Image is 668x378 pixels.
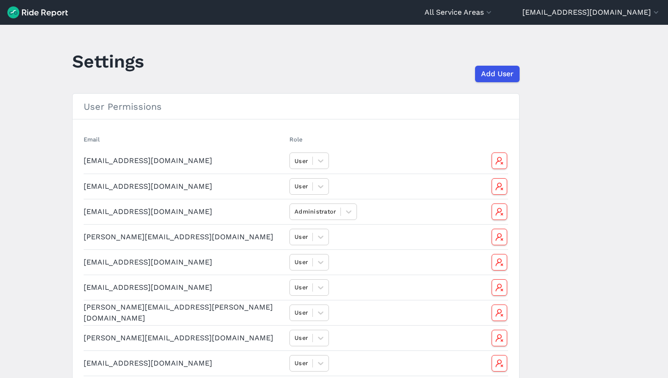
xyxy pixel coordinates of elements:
button: Role [289,135,302,144]
button: All Service Areas [425,7,493,18]
td: [EMAIL_ADDRESS][DOMAIN_NAME] [84,249,286,275]
img: Ride Report [7,6,68,18]
div: User [294,182,308,191]
button: Email [84,135,100,144]
td: [EMAIL_ADDRESS][DOMAIN_NAME] [84,148,286,174]
div: Administrator [294,207,336,216]
div: User [294,157,308,165]
td: [EMAIL_ADDRESS][DOMAIN_NAME] [84,199,286,224]
div: User [294,308,308,317]
div: User [294,359,308,367]
div: User [294,333,308,342]
div: User [294,258,308,266]
div: User [294,283,308,292]
button: Add User [475,66,520,82]
td: [EMAIL_ADDRESS][DOMAIN_NAME] [84,174,286,199]
td: [PERSON_NAME][EMAIL_ADDRESS][DOMAIN_NAME] [84,325,286,350]
td: [EMAIL_ADDRESS][DOMAIN_NAME] [84,275,286,300]
div: User [294,232,308,241]
h1: Settings [72,49,144,74]
span: Add User [481,68,514,79]
td: [PERSON_NAME][EMAIL_ADDRESS][PERSON_NAME][DOMAIN_NAME] [84,300,286,325]
td: [EMAIL_ADDRESS][DOMAIN_NAME] [84,350,286,376]
button: [EMAIL_ADDRESS][DOMAIN_NAME] [522,7,661,18]
td: [PERSON_NAME][EMAIL_ADDRESS][DOMAIN_NAME] [84,224,286,249]
h3: User Permissions [73,94,519,119]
